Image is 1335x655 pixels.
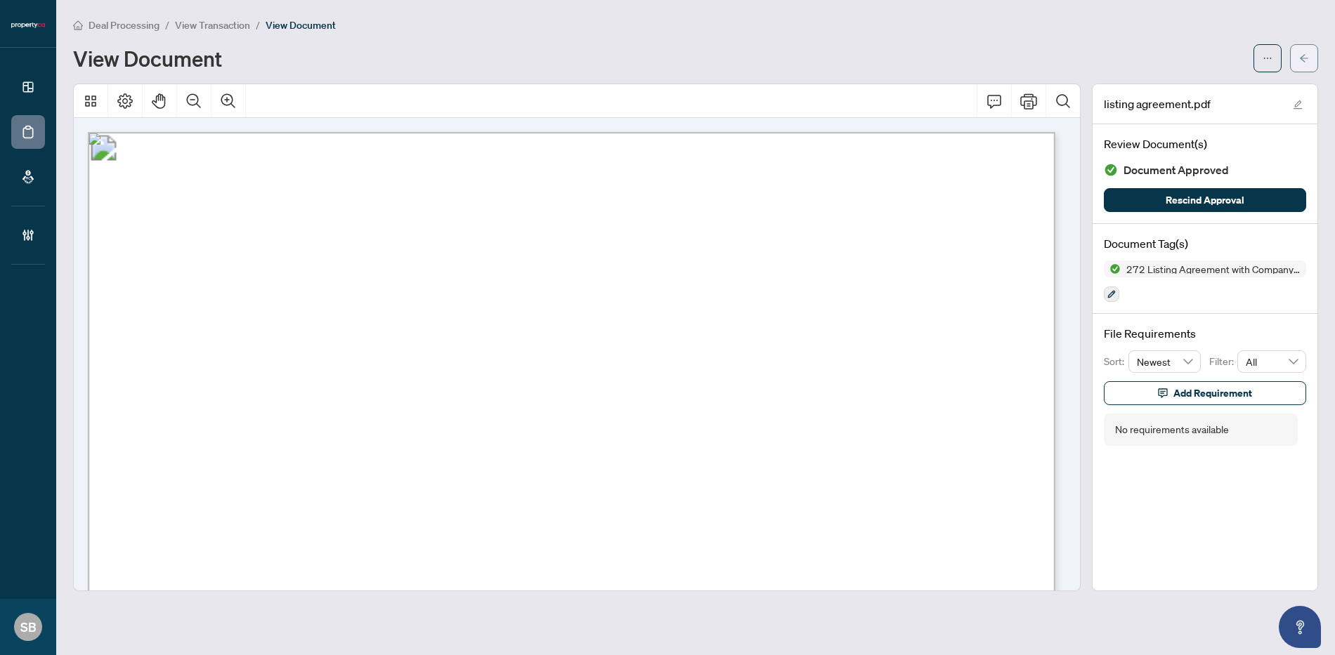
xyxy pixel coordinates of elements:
[1263,53,1272,63] span: ellipsis
[89,19,159,32] span: Deal Processing
[1209,354,1237,369] p: Filter:
[1104,354,1128,369] p: Sort:
[1104,260,1121,277] img: Status Icon
[1104,188,1306,212] button: Rescind Approval
[175,19,250,32] span: View Transaction
[1173,382,1252,404] span: Add Requirement
[11,21,45,29] img: logo
[1279,606,1321,648] button: Open asap
[256,17,260,33] li: /
[1293,100,1303,110] span: edit
[20,617,37,637] span: SB
[1299,53,1309,63] span: arrow-left
[1104,325,1306,342] h4: File Requirements
[1104,135,1306,152] h4: Review Document(s)
[1104,163,1118,177] img: Document Status
[266,19,336,32] span: View Document
[1124,161,1229,180] span: Document Approved
[73,20,83,30] span: home
[1115,422,1229,437] div: No requirements available
[1104,95,1211,112] span: listing agreement.pdf
[165,17,169,33] li: /
[73,47,222,70] h1: View Document
[1104,235,1306,252] h4: Document Tag(s)
[1137,351,1193,372] span: Newest
[1166,189,1244,211] span: Rescind Approval
[1121,264,1306,274] span: 272 Listing Agreement with Company Schedule A
[1104,381,1306,405] button: Add Requirement
[1246,351,1298,372] span: All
